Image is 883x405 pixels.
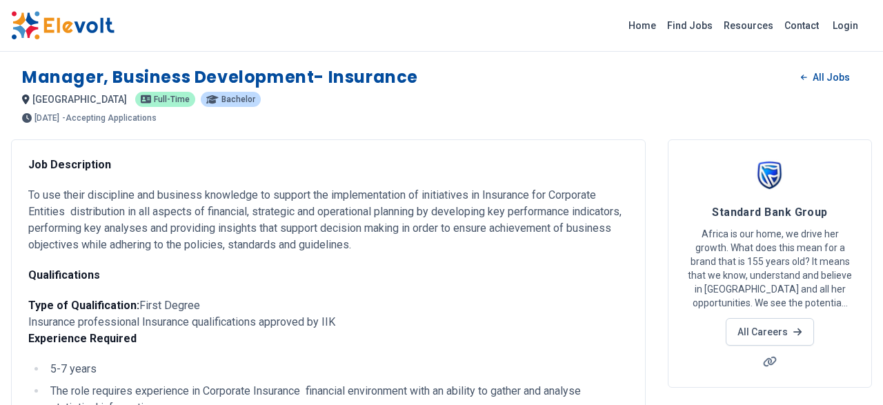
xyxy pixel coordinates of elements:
strong: Qualifications [28,268,100,281]
img: Elevolt [11,11,115,40]
a: Home [623,14,662,37]
p: To use their discipline and business knowledge to support the implementation of initiatives in In... [28,187,628,253]
a: Contact [779,14,824,37]
li: 5-7 years [46,361,628,377]
h1: Manager, Business Development- Insurance [22,66,418,88]
span: Bachelor [221,95,255,103]
p: First Degree Insurance professional Insurance qualifications approved by IIK [28,297,628,347]
span: [DATE] [34,114,59,122]
a: All Jobs [790,67,861,88]
strong: Type of Qualification: [28,299,139,312]
strong: Job Description [28,158,111,171]
a: Login [824,12,866,39]
p: - Accepting Applications [62,114,157,122]
a: Find Jobs [662,14,718,37]
a: Resources [718,14,779,37]
a: All Careers [726,318,813,346]
p: Africa is our home, we drive her growth. What does this mean for a brand that is 155 years old? I... [685,227,855,310]
span: Full-time [154,95,190,103]
span: [GEOGRAPHIC_DATA] [32,94,127,105]
strong: Experience Required [28,332,137,345]
span: Standard Bank Group [712,206,828,219]
img: Standard Bank Group [753,157,787,191]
